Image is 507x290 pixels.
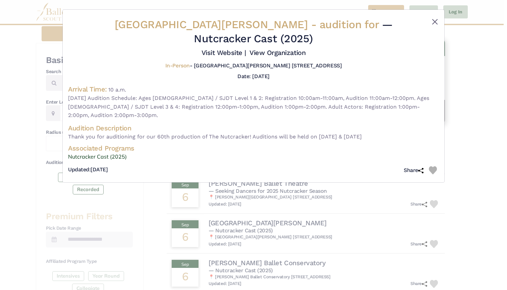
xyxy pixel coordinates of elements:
[68,132,439,141] span: Thank you for auditioning for our 60th production of The Nutcracker! Auditions will be held on [D...
[115,18,382,31] span: [GEOGRAPHIC_DATA][PERSON_NAME] -
[404,167,424,174] h5: Share
[68,153,439,161] a: Nutcracker Cast (2025)
[165,62,342,69] h5: - [GEOGRAPHIC_DATA][PERSON_NAME] [STREET_ADDRESS]
[202,49,246,57] a: Visit Website |
[68,166,108,173] h5: [DATE]
[68,124,439,132] h4: Audition Description
[68,85,107,93] h4: Arrival Time:
[165,62,190,69] span: In-Person
[68,94,439,120] span: [DATE] Audition Schedule: Ages [DEMOGRAPHIC_DATA] / SJDT Level 1 & 2: Registration 10:00am-11:00a...
[68,144,439,153] h4: Associated Programs
[320,18,379,31] span: audition for
[194,18,392,45] span: — Nutcracker Cast (2025)
[68,166,91,173] span: Updated:
[431,18,439,26] button: Close
[237,73,269,79] h5: Date: [DATE]
[108,86,126,93] span: 10 a.m.
[249,49,305,57] a: View Organization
